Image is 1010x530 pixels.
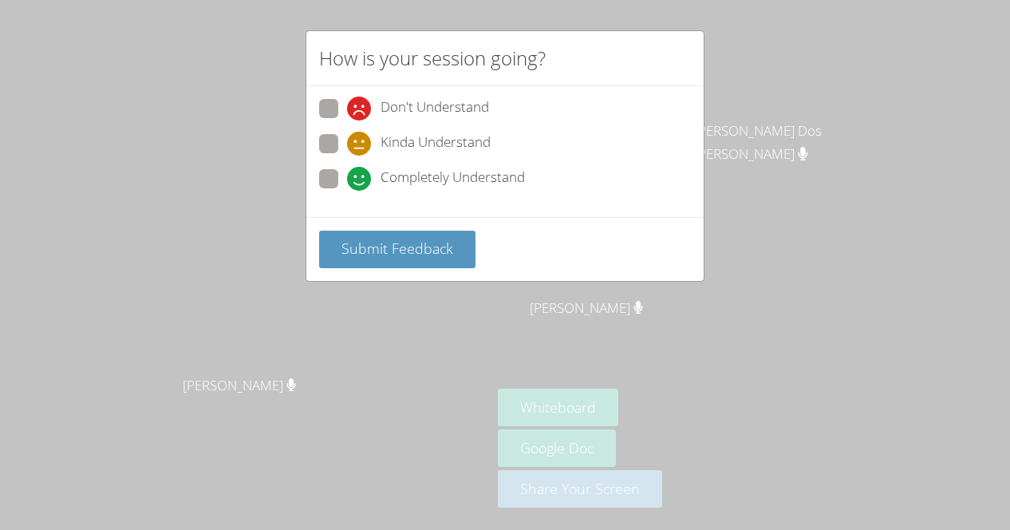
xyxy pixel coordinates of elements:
[341,239,453,258] span: Submit Feedback
[381,132,491,156] span: Kinda Understand
[319,231,475,268] button: Submit Feedback
[381,97,489,121] span: Don't Understand
[381,167,525,191] span: Completely Understand
[319,44,546,73] h2: How is your session going?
